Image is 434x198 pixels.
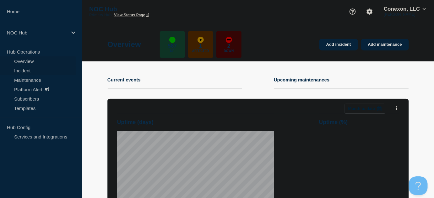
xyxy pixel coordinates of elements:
div: down [226,37,232,43]
h4: Current events [107,77,141,82]
div: affected [198,37,204,43]
h4: Upcoming maintenances [274,77,330,82]
p: 2 [227,43,230,49]
p: 1 [199,43,202,49]
a: Add incident [319,39,358,50]
div: up [169,37,176,43]
h3: Uptime ( days ) [117,119,154,126]
p: 587 [168,43,177,49]
h3: Uptime ( % ) [319,119,348,126]
iframe: Help Scout Beacon - Open [409,176,428,195]
p: Primary Hub [89,13,111,17]
p: Month to date [348,106,375,111]
p: Affected [192,49,209,53]
a: View Status Page [114,13,149,17]
p: Down [224,49,234,53]
h1: Overview [107,40,141,49]
a: Add maintenance [361,39,409,50]
button: Month to date [345,104,385,114]
button: Conexon, LLC [382,6,427,12]
p: Up [170,49,175,53]
p: [PERSON_NAME] [382,12,427,17]
p: NOC Hub [89,6,215,13]
p: NOC Hub [7,30,67,35]
button: Account settings [363,5,376,18]
button: Support [346,5,359,18]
